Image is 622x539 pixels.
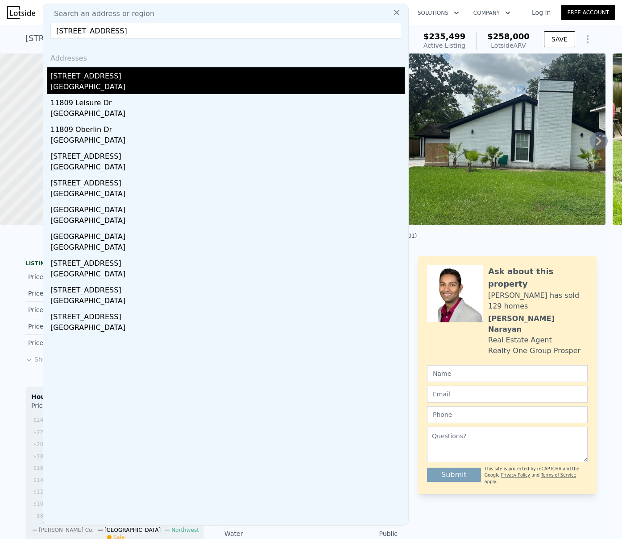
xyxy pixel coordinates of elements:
div: Realty One Group Prosper [488,346,581,356]
div: [STREET_ADDRESS] [50,281,405,296]
div: Price per Square Foot [31,401,115,416]
div: [GEOGRAPHIC_DATA] [50,189,405,201]
div: Price Decrease [28,322,108,331]
button: Solutions [411,5,466,21]
span: [PERSON_NAME] Co. [39,527,94,533]
a: Log In [521,8,561,17]
span: $258,000 [487,32,530,41]
button: Company [466,5,518,21]
tspan: $142 [33,477,47,483]
input: Name [427,365,588,382]
span: Active Listing [423,42,465,49]
div: [GEOGRAPHIC_DATA] [50,201,405,215]
div: Lotside ARV [487,41,530,50]
div: [GEOGRAPHIC_DATA] [50,135,405,148]
a: Terms of Service [541,473,576,477]
tspan: $222 [33,429,47,436]
span: Search an address or region [47,8,154,19]
input: Email [427,386,588,403]
button: Submit [427,468,481,482]
tspan: $182 [33,453,47,460]
tspan: $162 [33,465,47,471]
div: [STREET_ADDRESS] [50,174,405,189]
span: [GEOGRAPHIC_DATA] [104,527,161,533]
tspan: $102 [33,501,47,507]
div: [PERSON_NAME] has sold 129 homes [488,290,588,312]
div: Price Decrease [28,305,108,314]
div: [GEOGRAPHIC_DATA] [50,322,405,335]
div: Price Decrease [28,272,108,281]
input: Enter an address, city, region, neighborhood or zip code [50,23,401,39]
div: Water [224,529,311,538]
div: [STREET_ADDRESS] [50,148,405,162]
a: Privacy Policy [501,473,530,477]
div: [STREET_ADDRESS] [50,255,405,269]
div: 11809 Oberlin Dr [50,121,405,135]
div: Price Decrease [28,338,108,347]
div: [GEOGRAPHIC_DATA] [50,215,405,228]
tspan: $243 [33,417,47,423]
div: Real Estate Agent [488,335,552,346]
span: $235,499 [423,32,466,41]
input: Phone [427,406,588,423]
div: [GEOGRAPHIC_DATA] [50,162,405,174]
tspan: 2019 [42,518,56,524]
tspan: $122 [33,489,47,495]
img: Sale: 167135442 Parcel: 111301482 [408,53,605,225]
tspan: $82 [37,513,47,519]
div: [PERSON_NAME] Narayan [488,313,588,335]
tspan: $202 [33,441,47,448]
div: [GEOGRAPHIC_DATA] [50,82,405,94]
div: Price Decrease [28,289,108,298]
div: [STREET_ADDRESS] [50,308,405,322]
span: Northwest [171,527,199,533]
div: [STREET_ADDRESS] , [GEOGRAPHIC_DATA] , [GEOGRAPHIC_DATA] 77088 [25,32,312,45]
div: [GEOGRAPHIC_DATA] [50,242,405,255]
div: [GEOGRAPHIC_DATA] [50,296,405,308]
div: Addresses [47,46,405,67]
div: Ask about this property [488,265,588,290]
div: [GEOGRAPHIC_DATA] [50,228,405,242]
div: [GEOGRAPHIC_DATA] [50,269,405,281]
div: Houses Median Sale [31,392,198,401]
img: Lotside [7,6,35,19]
div: [GEOGRAPHIC_DATA] [50,108,405,121]
div: [STREET_ADDRESS] [50,67,405,82]
button: Show Options [579,30,597,48]
div: 11809 Leisure Dr [50,94,405,108]
div: Public [311,529,398,538]
a: Free Account [561,5,615,20]
button: SAVE [544,31,575,47]
button: Show more history [25,351,93,364]
div: This site is protected by reCAPTCHA and the Google and apply. [485,466,588,485]
div: LISTING & SALE HISTORY [25,260,204,269]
